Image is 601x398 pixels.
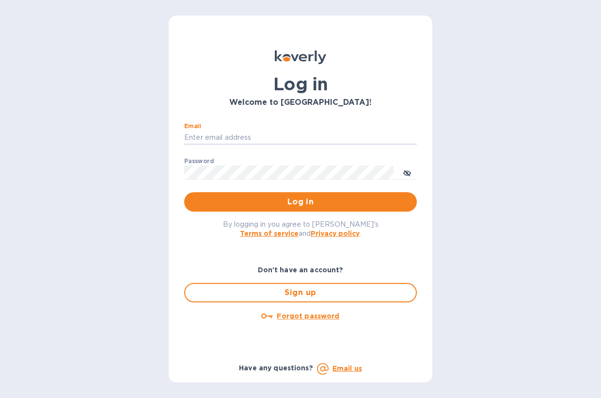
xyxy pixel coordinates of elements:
[184,158,214,164] label: Password
[192,196,409,208] span: Log in
[239,364,313,372] b: Have any questions?
[223,220,379,237] span: By logging in you agree to [PERSON_NAME]'s and .
[332,365,362,372] a: Email us
[240,230,299,237] a: Terms of service
[184,123,201,129] label: Email
[184,98,417,107] h3: Welcome to [GEOGRAPHIC_DATA]!
[193,287,408,298] span: Sign up
[184,74,417,94] h1: Log in
[184,283,417,302] button: Sign up
[258,266,344,274] b: Don't have an account?
[184,131,417,145] input: Enter email address
[397,163,417,182] button: toggle password visibility
[311,230,360,237] a: Privacy policy
[275,50,326,64] img: Koverly
[277,312,339,320] u: Forgot password
[184,192,417,212] button: Log in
